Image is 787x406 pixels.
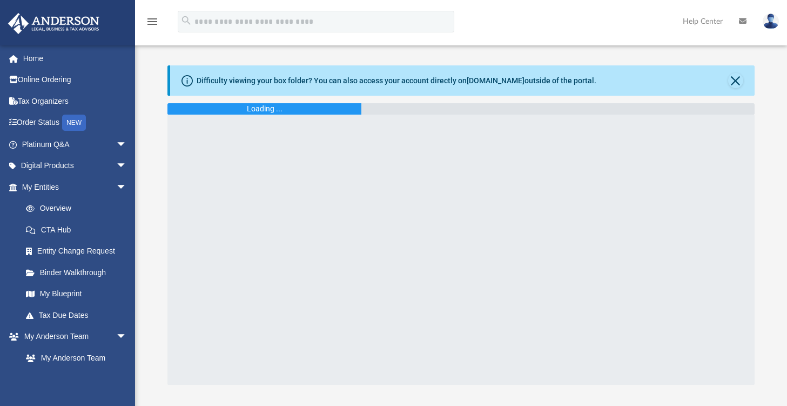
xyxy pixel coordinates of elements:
[763,14,779,29] img: User Pic
[247,103,282,115] div: Loading ...
[197,75,596,86] div: Difficulty viewing your box folder? You can also access your account directly on outside of the p...
[8,112,143,134] a: Order StatusNEW
[116,326,138,348] span: arrow_drop_down
[8,69,143,91] a: Online Ordering
[8,155,143,177] a: Digital Productsarrow_drop_down
[116,134,138,156] span: arrow_drop_down
[467,76,524,85] a: [DOMAIN_NAME]
[5,13,103,34] img: Anderson Advisors Platinum Portal
[15,283,138,305] a: My Blueprint
[15,241,143,262] a: Entity Change Request
[146,21,159,28] a: menu
[180,15,192,26] i: search
[116,155,138,177] span: arrow_drop_down
[8,326,138,348] a: My Anderson Teamarrow_drop_down
[15,219,143,241] a: CTA Hub
[15,347,132,369] a: My Anderson Team
[728,73,743,88] button: Close
[8,48,143,69] a: Home
[8,176,143,198] a: My Entitiesarrow_drop_down
[62,115,86,131] div: NEW
[116,176,138,198] span: arrow_drop_down
[8,134,143,155] a: Platinum Q&Aarrow_drop_down
[15,369,138,403] a: [PERSON_NAME] System
[146,15,159,28] i: menu
[8,90,143,112] a: Tax Organizers
[15,304,143,326] a: Tax Due Dates
[15,262,143,283] a: Binder Walkthrough
[15,198,143,219] a: Overview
